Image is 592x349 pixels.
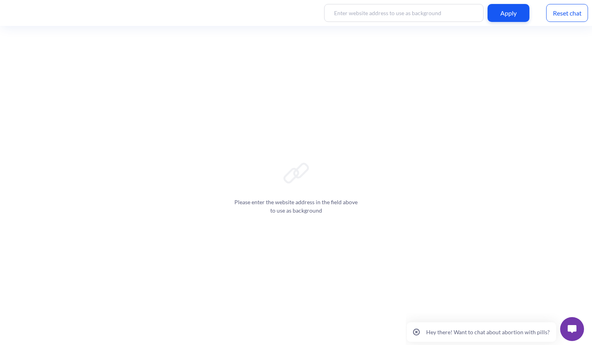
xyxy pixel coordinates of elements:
[488,4,529,22] div: Apply
[232,198,360,215] p: Please enter the website address in the field above to use as background
[324,4,484,22] input: Enter website address to use as background
[162,12,171,20] img: open widget
[1,9,150,29] button: popup message: Hey there! Want to chat about abortion with pills?
[20,16,144,22] p: Hey there! Want to chat about abortion with pills?
[7,16,14,22] span: close popup - button
[546,4,588,22] div: Reset chat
